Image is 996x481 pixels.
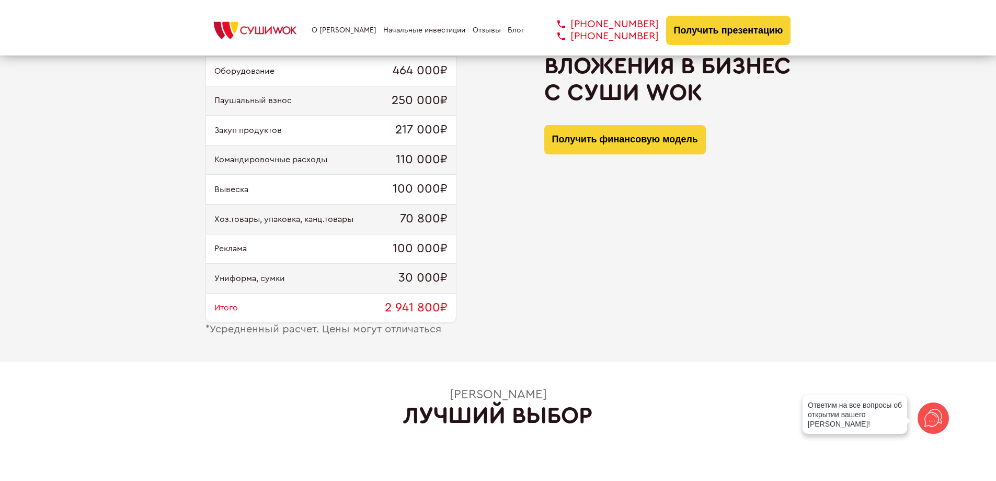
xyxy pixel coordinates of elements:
button: Получить презентацию [666,16,791,45]
a: [PHONE_NUMBER] [542,18,659,30]
span: 100 000₽ [393,182,448,197]
span: Паушальный взнос [214,96,292,105]
a: Отзывы [473,26,501,35]
a: О [PERSON_NAME] [312,26,376,35]
span: Хоз.товары, упаковка, канц.товары [214,215,353,224]
span: Командировочные расходы [214,155,327,164]
span: Оборудование [214,66,274,76]
span: Вывеска [214,185,248,194]
span: 250 000₽ [392,94,448,108]
span: 70 800₽ [400,212,448,227]
button: Получить финансовую модель [544,125,706,154]
span: 217 000₽ [395,123,448,138]
img: СУШИWOK [205,19,305,42]
span: Итого [214,303,238,312]
a: Начальные инвестиции [383,26,465,35]
span: 464 000₽ [393,64,448,79]
span: Реклама [214,244,247,253]
h2: Первоначальные вложения в бизнес с Суши Wok [544,26,791,106]
span: Униформа, сумки [214,274,285,283]
span: Закуп продуктов [214,126,282,135]
a: Блог [508,26,524,35]
a: [PHONE_NUMBER] [542,30,659,42]
span: 100 000₽ [393,242,448,256]
span: 110 000₽ [396,153,448,167]
span: 30 000₽ [398,271,448,286]
span: 2 941 800₽ [385,301,448,316]
div: Усредненный расчет. Цены могут отличаться [205,323,456,335]
div: Ответим на все вопросы об открытии вашего [PERSON_NAME]! [803,395,907,434]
